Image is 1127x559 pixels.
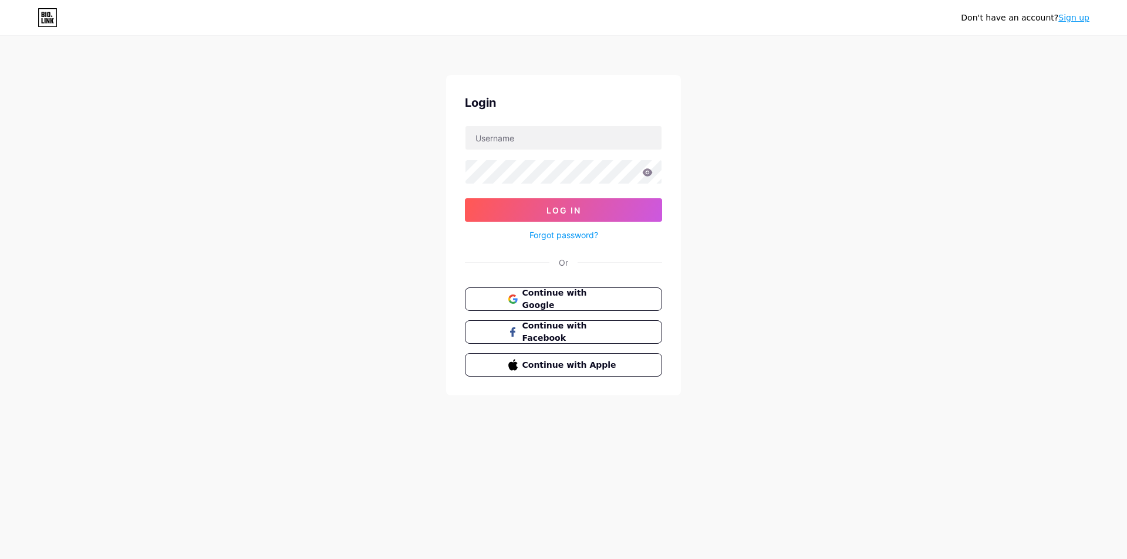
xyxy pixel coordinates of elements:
[529,229,598,241] a: Forgot password?
[465,287,662,311] button: Continue with Google
[961,12,1089,24] div: Don't have an account?
[546,205,581,215] span: Log In
[465,126,662,150] input: Username
[465,353,662,377] button: Continue with Apple
[522,287,619,311] span: Continue with Google
[522,320,619,344] span: Continue with Facebook
[522,359,619,371] span: Continue with Apple
[465,94,662,111] div: Login
[559,256,568,269] div: Or
[465,198,662,222] button: Log In
[465,320,662,344] button: Continue with Facebook
[1058,13,1089,22] a: Sign up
